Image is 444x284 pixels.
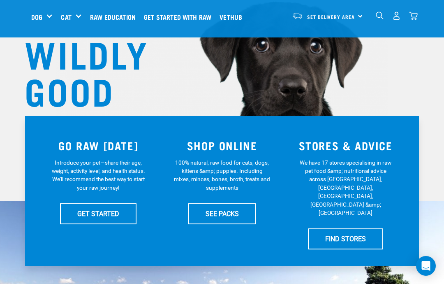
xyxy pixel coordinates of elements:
a: SEE PACKS [188,203,256,224]
img: home-icon@2x.png [409,12,418,20]
p: 100% natural, raw food for cats, dogs, kittens &amp; puppies. Including mixes, minces, bones, bro... [174,158,271,192]
p: Introduce your pet—share their age, weight, activity level, and health status. We'll recommend th... [50,158,147,192]
p: We have 17 stores specialising in raw pet food &amp; nutritional advice across [GEOGRAPHIC_DATA],... [297,158,394,217]
a: Vethub [217,0,248,33]
a: Cat [61,12,71,22]
a: GET STARTED [60,203,136,224]
span: Set Delivery Area [307,15,355,18]
a: FIND STORES [308,228,383,249]
a: Raw Education [88,0,142,33]
h3: SHOP ONLINE [165,139,279,152]
h1: WILDLY GOOD NUTRITION [25,34,189,145]
a: Dog [31,12,42,22]
a: Get started with Raw [142,0,217,33]
img: home-icon-1@2x.png [376,12,384,19]
h3: GO RAW [DATE] [42,139,155,152]
img: van-moving.png [292,12,303,19]
h3: STORES & ADVICE [289,139,402,152]
div: Open Intercom Messenger [416,256,436,276]
img: user.png [392,12,401,20]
